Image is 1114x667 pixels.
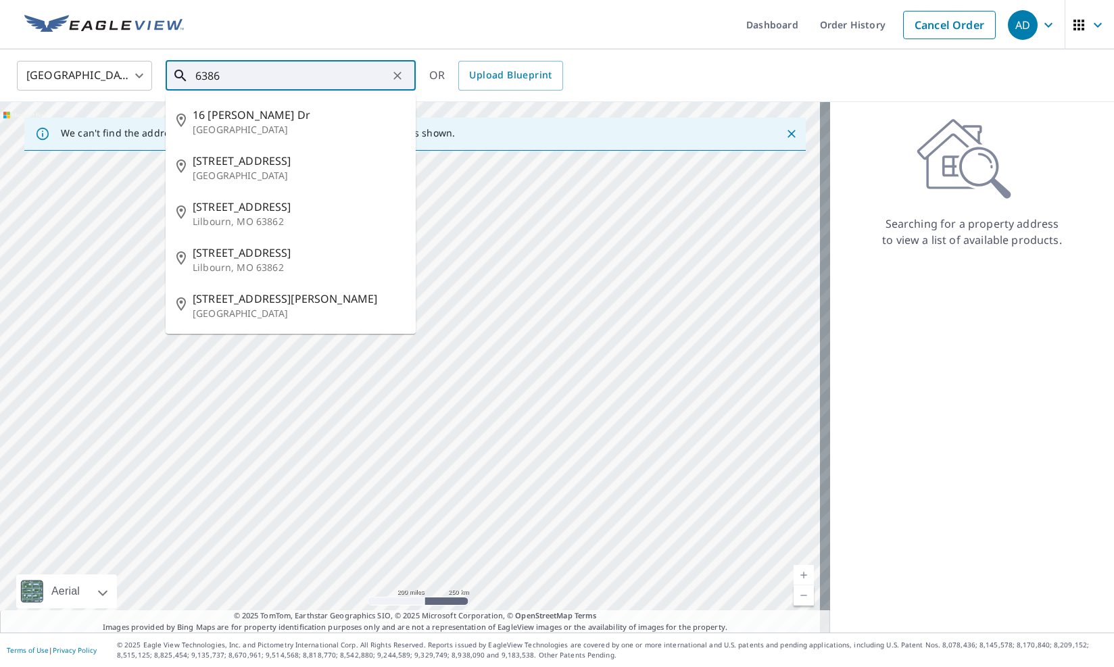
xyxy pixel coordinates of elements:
[794,585,814,606] a: Current Level 5, Zoom Out
[7,646,97,654] p: |
[193,291,405,307] span: [STREET_ADDRESS][PERSON_NAME]
[24,15,184,35] img: EV Logo
[193,123,405,137] p: [GEOGRAPHIC_DATA]
[7,645,49,655] a: Terms of Use
[783,125,800,143] button: Close
[47,574,84,608] div: Aerial
[193,169,405,182] p: [GEOGRAPHIC_DATA]
[1008,10,1038,40] div: AD
[388,66,407,85] button: Clear
[117,640,1107,660] p: © 2025 Eagle View Technologies, Inc. and Pictometry International Corp. All Rights Reserved. Repo...
[429,61,563,91] div: OR
[193,153,405,169] span: [STREET_ADDRESS]
[195,57,388,95] input: Search by address or latitude-longitude
[234,610,597,622] span: © 2025 TomTom, Earthstar Geographics SIO, © 2025 Microsoft Corporation, ©
[193,199,405,215] span: [STREET_ADDRESS]
[17,57,152,95] div: [GEOGRAPHIC_DATA]
[53,645,97,655] a: Privacy Policy
[193,107,405,123] span: 16 [PERSON_NAME] Dr
[16,574,117,608] div: Aerial
[881,216,1063,248] p: Searching for a property address to view a list of available products.
[193,261,405,274] p: Lilbourn, MO 63862
[458,61,562,91] a: Upload Blueprint
[515,610,572,620] a: OpenStreetMap
[903,11,996,39] a: Cancel Order
[193,245,405,261] span: [STREET_ADDRESS]
[193,307,405,320] p: [GEOGRAPHIC_DATA]
[575,610,597,620] a: Terms
[61,127,455,139] p: We can't find the address you entered. Please verify the location and address shown.
[469,67,552,84] span: Upload Blueprint
[193,215,405,228] p: Lilbourn, MO 63862
[794,565,814,585] a: Current Level 5, Zoom In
